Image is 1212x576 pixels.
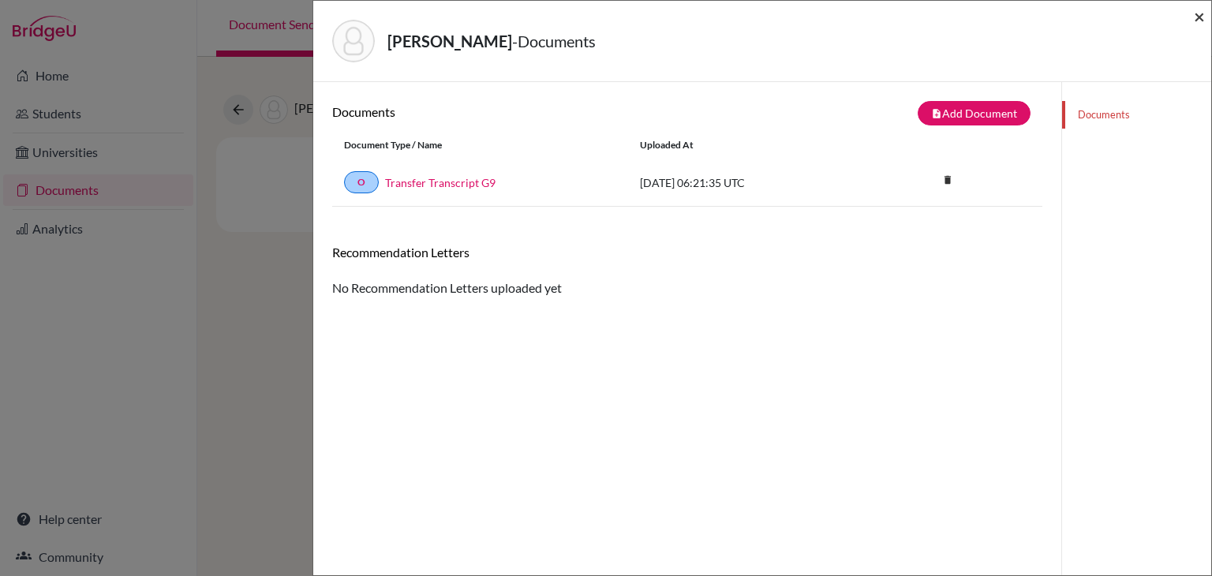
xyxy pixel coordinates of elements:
[332,138,628,152] div: Document Type / Name
[936,170,959,192] a: delete
[385,174,496,191] a: Transfer Transcript G9
[918,101,1031,125] button: note_addAdd Document
[332,104,687,119] h6: Documents
[1194,5,1205,28] span: ×
[344,171,379,193] a: O
[931,108,942,119] i: note_add
[332,245,1042,297] div: No Recommendation Letters uploaded yet
[1062,101,1211,129] a: Documents
[387,32,512,50] strong: [PERSON_NAME]
[332,245,1042,260] h6: Recommendation Letters
[936,168,959,192] i: delete
[628,174,865,191] div: [DATE] 06:21:35 UTC
[512,32,596,50] span: - Documents
[1194,7,1205,26] button: Close
[628,138,865,152] div: Uploaded at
